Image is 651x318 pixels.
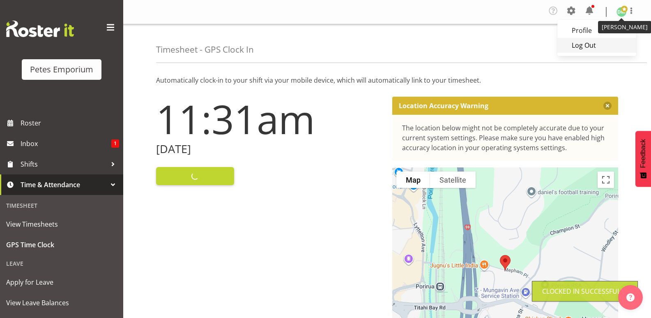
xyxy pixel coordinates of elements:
button: Show street map [396,172,430,188]
h2: [DATE] [156,143,382,156]
h1: 11:31am [156,97,382,141]
div: The location below might not be completely accurate due to your current system settings. Please m... [402,123,609,153]
span: Apply for Leave [6,276,117,288]
span: 1 [111,139,119,148]
span: Feedback [639,139,647,168]
img: help-xxl-2.png [626,293,635,302]
a: View Leave Balances [2,292,121,313]
button: Close message [603,102,612,110]
button: Show satellite imagery [430,172,476,188]
span: Inbox [21,137,111,150]
a: Apply for Leave [2,272,121,292]
span: Roster [21,117,119,129]
span: Time & Attendance [21,179,107,191]
button: Feedback - Show survey [635,131,651,187]
p: Automatically clock-in to your shift via your mobile device, which will automatically link to you... [156,75,618,85]
span: View Leave Balances [6,297,117,309]
img: david-mcauley697.jpg [616,7,626,17]
div: Petes Emporium [30,63,93,76]
h4: Timesheet - GPS Clock In [156,45,254,54]
a: View Timesheets [2,214,121,234]
p: Location Accuracy Warning [399,102,488,110]
img: Rosterit website logo [6,21,74,37]
a: GPS Time Clock [2,234,121,255]
a: Profile [557,23,636,38]
span: View Timesheets [6,218,117,230]
div: Leave [2,255,121,272]
button: Toggle fullscreen view [598,172,614,188]
div: Clocked in Successfully [542,286,628,296]
a: Log Out [557,38,636,53]
span: GPS Time Clock [6,239,117,251]
div: Timesheet [2,197,121,214]
span: Shifts [21,158,107,170]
